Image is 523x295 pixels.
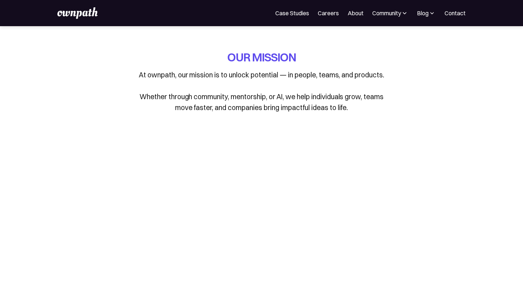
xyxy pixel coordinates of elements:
div: Community [372,9,401,17]
p: At ownpath, our mission is to unlock potential — in people, teams, and products. Whether through ... [134,69,389,113]
div: Blog [417,9,429,17]
a: Case Studies [275,9,309,17]
div: Community [372,9,408,17]
div: Blog [417,9,436,17]
a: Careers [318,9,339,17]
h1: OUR MISSION [227,49,296,65]
a: About [348,9,364,17]
a: Contact [445,9,466,17]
